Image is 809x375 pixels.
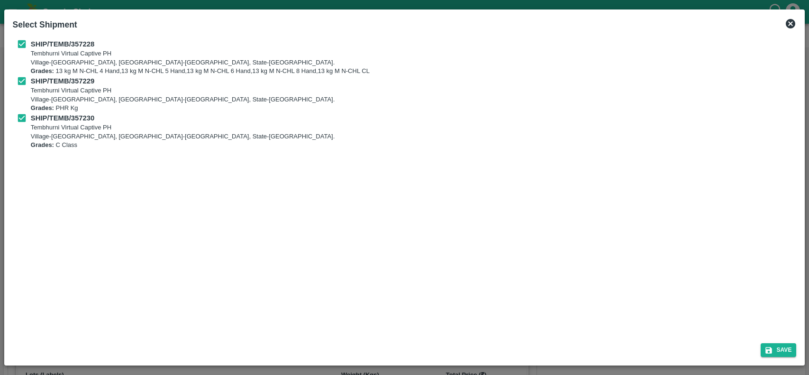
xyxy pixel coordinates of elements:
[31,141,54,148] b: Grades:
[31,67,370,76] p: 13 kg M N-CHL 4 Hand,13 kg M N-CHL 5 Hand,13 kg M N-CHL 6 Hand,13 kg M N-CHL 8 Hand,13 kg M N-CHL CL
[31,95,335,104] p: Village-[GEOGRAPHIC_DATA], [GEOGRAPHIC_DATA]-[GEOGRAPHIC_DATA], State-[GEOGRAPHIC_DATA].
[31,58,370,67] p: Village-[GEOGRAPHIC_DATA], [GEOGRAPHIC_DATA]-[GEOGRAPHIC_DATA], State-[GEOGRAPHIC_DATA].
[31,132,335,141] p: Village-[GEOGRAPHIC_DATA], [GEOGRAPHIC_DATA]-[GEOGRAPHIC_DATA], State-[GEOGRAPHIC_DATA].
[31,104,54,111] b: Grades:
[31,40,94,48] b: SHIP/TEMB/357228
[31,77,94,85] b: SHIP/TEMB/357229
[31,67,54,74] b: Grades:
[31,49,370,58] p: Tembhurni Virtual Captive PH
[31,86,335,95] p: Tembhurni Virtual Captive PH
[31,141,335,150] p: C Class
[31,104,335,113] p: PHR Kg
[761,343,797,357] button: Save
[31,123,335,132] p: Tembhurni Virtual Captive PH
[31,114,94,122] b: SHIP/TEMB/357230
[13,20,77,29] b: Select Shipment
